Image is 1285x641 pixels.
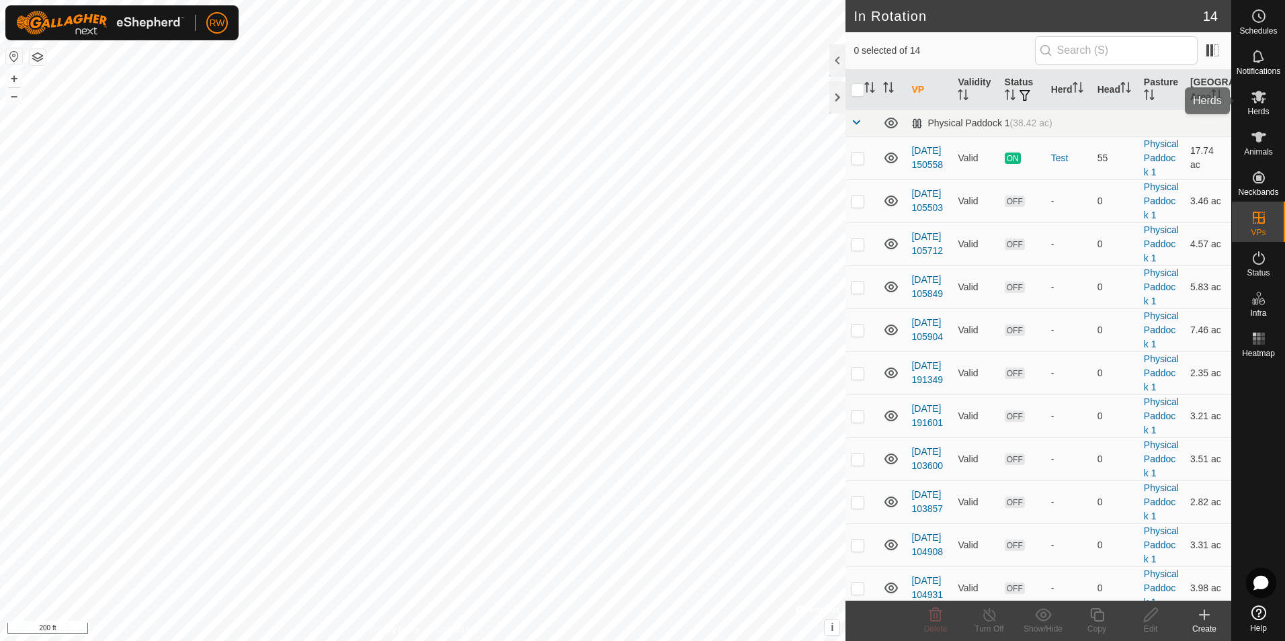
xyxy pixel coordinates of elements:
div: Test [1051,151,1087,165]
div: - [1051,323,1087,337]
span: OFF [1005,368,1025,379]
div: - [1051,452,1087,466]
th: Pasture [1138,70,1185,110]
a: Contact Us [436,624,476,636]
span: OFF [1005,540,1025,551]
img: Gallagher Logo [16,11,184,35]
td: 2.35 ac [1185,351,1231,394]
td: Valid [952,179,999,222]
a: [DATE] 105849 [911,274,943,299]
td: 55 [1092,136,1138,179]
span: Help [1250,624,1267,632]
th: Status [999,70,1046,110]
a: Physical Paddock 1 [1144,310,1179,349]
th: [GEOGRAPHIC_DATA] Area [1185,70,1231,110]
div: - [1051,495,1087,509]
th: Herd [1046,70,1092,110]
td: Valid [952,523,999,566]
td: 0 [1092,394,1138,437]
button: Reset Map [6,48,22,65]
span: OFF [1005,454,1025,465]
a: [DATE] 105503 [911,188,943,213]
td: Valid [952,265,999,308]
a: [DATE] 103600 [911,446,943,471]
span: OFF [1005,411,1025,422]
div: Create [1177,623,1231,635]
td: 3.98 ac [1185,566,1231,609]
span: ON [1005,153,1021,164]
td: 0 [1092,265,1138,308]
span: Schedules [1239,27,1277,35]
div: Edit [1124,623,1177,635]
td: Valid [952,566,999,609]
div: Physical Paddock 1 [911,118,1052,129]
span: OFF [1005,325,1025,336]
a: Help [1232,600,1285,638]
span: RW [209,16,224,30]
span: i [831,622,833,633]
td: 5.83 ac [1185,265,1231,308]
th: Validity [952,70,999,110]
button: i [825,620,839,635]
input: Search (S) [1035,36,1198,65]
td: 3.21 ac [1185,394,1231,437]
p-sorticon: Activate to sort [864,84,875,95]
div: - [1051,366,1087,380]
span: OFF [1005,196,1025,207]
p-sorticon: Activate to sort [883,84,894,95]
th: Head [1092,70,1138,110]
td: 0 [1092,308,1138,351]
td: Valid [952,480,999,523]
span: Herds [1247,108,1269,116]
span: Neckbands [1238,188,1278,196]
button: + [6,71,22,87]
td: 3.46 ac [1185,179,1231,222]
td: Valid [952,136,999,179]
a: Physical Paddock 1 [1144,267,1179,306]
div: Turn Off [962,623,1016,635]
td: 4.57 ac [1185,222,1231,265]
p-sorticon: Activate to sort [1005,91,1015,102]
a: [DATE] 105712 [911,231,943,256]
div: - [1051,237,1087,251]
button: Map Layers [30,49,46,65]
span: Heatmap [1242,349,1275,357]
a: [DATE] 105904 [911,317,943,342]
td: 0 [1092,179,1138,222]
a: Physical Paddock 1 [1144,181,1179,220]
a: [DATE] 191349 [911,360,943,385]
td: 0 [1092,480,1138,523]
a: Physical Paddock 1 [1144,568,1179,607]
td: 3.31 ac [1185,523,1231,566]
a: [DATE] 104908 [911,532,943,557]
p-sorticon: Activate to sort [1211,91,1222,102]
span: (38.42 ac) [1010,118,1052,128]
a: [DATE] 104931 [911,575,943,600]
a: Physical Paddock 1 [1144,224,1179,263]
a: [DATE] 103857 [911,489,943,514]
th: VP [906,70,952,110]
span: 0 selected of 14 [854,44,1034,58]
div: Show/Hide [1016,623,1070,635]
div: - [1051,194,1087,208]
span: 14 [1203,6,1218,26]
span: OFF [1005,282,1025,293]
a: Physical Paddock 1 [1144,525,1179,564]
div: - [1051,538,1087,552]
td: 0 [1092,437,1138,480]
div: Copy [1070,623,1124,635]
p-sorticon: Activate to sort [958,91,968,102]
p-sorticon: Activate to sort [1144,91,1155,102]
span: OFF [1005,583,1025,594]
a: Physical Paddock 1 [1144,353,1179,392]
a: [DATE] 191601 [911,403,943,428]
span: OFF [1005,497,1025,508]
a: [DATE] 150558 [911,145,943,170]
a: Physical Paddock 1 [1144,396,1179,435]
span: Status [1247,269,1270,277]
td: Valid [952,437,999,480]
td: 3.51 ac [1185,437,1231,480]
span: Delete [924,624,948,634]
td: 0 [1092,523,1138,566]
span: VPs [1251,228,1266,237]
